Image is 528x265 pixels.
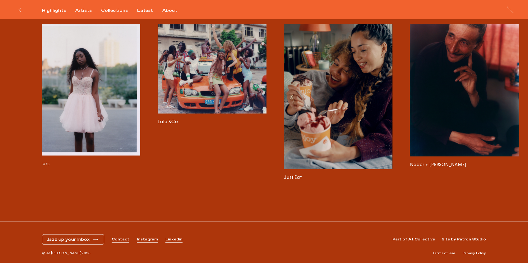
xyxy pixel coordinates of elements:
a: Linkedin [165,237,183,242]
a: Contact [112,237,129,242]
div: Latest [137,8,153,13]
a: Site by Patron Studio [442,237,486,242]
a: Lala &Ce [158,24,266,181]
span: © At [PERSON_NAME] 2025 [42,251,90,256]
button: Latest [137,8,162,13]
h3: Lala &Ce [158,119,266,125]
div: Highlights [42,8,66,13]
a: Nador > [PERSON_NAME] [410,24,519,181]
a: Terms of Use [433,251,455,256]
h3: Nador > [PERSON_NAME] [410,161,519,168]
div: About [162,8,177,13]
span: Jazz up your Inbox [47,237,90,242]
h3: Just Eat [284,174,393,181]
button: Artists [75,8,101,13]
a: Leavers [31,24,140,181]
h3: Leavers [31,160,140,167]
a: Part of At Collective [392,237,435,242]
button: Collections [101,8,137,13]
button: About [162,8,187,13]
a: Just Eat [284,24,393,181]
button: Highlights [42,8,75,13]
div: Collections [101,8,128,13]
a: Instagram [137,237,158,242]
a: Privacy Policy [463,251,486,256]
div: Artists [75,8,92,13]
button: Jazz up your Inbox [47,237,99,242]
